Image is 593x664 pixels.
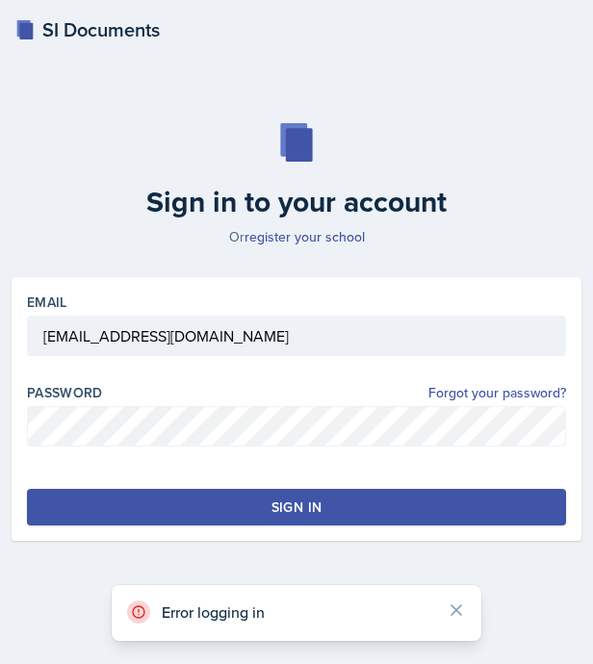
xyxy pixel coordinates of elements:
[15,15,160,44] a: SI Documents
[162,602,431,622] p: Error logging in
[27,383,103,402] label: Password
[428,383,566,403] a: Forgot your password?
[27,316,566,356] input: Email
[27,489,566,525] button: Sign in
[245,227,365,246] a: register your school
[271,498,322,517] div: Sign in
[27,293,67,312] label: Email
